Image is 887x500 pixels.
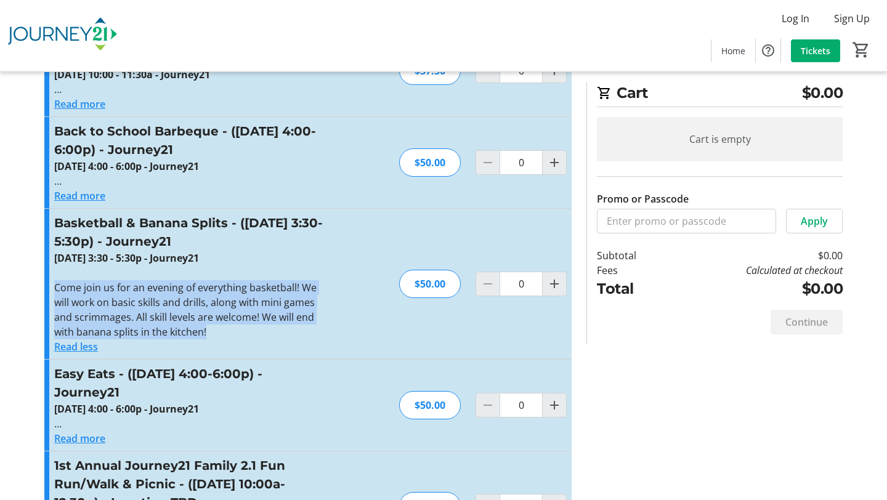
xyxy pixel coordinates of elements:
[597,209,776,233] input: Enter promo or passcode
[711,39,755,62] a: Home
[834,11,870,26] span: Sign Up
[54,122,323,159] h3: Back to School Barbeque - ([DATE] 4:00-6:00p) - Journey21
[399,391,461,419] div: $50.00
[668,263,843,278] td: Calculated at checkout
[399,148,461,177] div: $50.00
[782,11,809,26] span: Log In
[543,151,566,174] button: Increment by one
[786,209,843,233] button: Apply
[850,39,872,61] button: Cart
[54,365,323,401] h3: Easy Eats - ([DATE] 4:00-6:00p) - Journey21
[54,159,199,173] strong: [DATE] 4:00 - 6:00p - Journey21
[801,214,828,228] span: Apply
[801,44,830,57] span: Tickets
[54,188,105,203] button: Read more
[500,393,543,417] input: Easy Eats - (September 11 - 4:00-6:00p) - Journey21 Quantity
[543,393,566,417] button: Increment by one
[597,278,668,300] td: Total
[668,278,843,300] td: $0.00
[597,263,668,278] td: Fees
[500,150,543,175] input: Back to School Barbeque - (September 9 - 4:00-6:00p) - Journey21 Quantity
[802,82,843,104] span: $0.00
[791,39,840,62] a: Tickets
[597,192,689,206] label: Promo or Passcode
[54,214,323,251] h3: Basketball & Banana Splits - ([DATE] 3:30-5:30p) - Journey21
[54,402,199,416] strong: [DATE] 4:00 - 6:00p - Journey21
[399,270,461,298] div: $50.00
[543,272,566,296] button: Increment by one
[756,38,780,63] button: Help
[597,82,843,107] h2: Cart
[54,280,323,339] p: Come join us for an evening of everything basketball! We will work on basic skills and drills, al...
[7,5,117,67] img: Journey21's Logo
[54,251,199,265] strong: [DATE] 3:30 - 5:30p - Journey21
[597,248,668,263] td: Subtotal
[824,9,880,28] button: Sign Up
[772,9,819,28] button: Log In
[54,431,105,446] button: Read more
[54,97,105,111] button: Read more
[668,248,843,263] td: $0.00
[54,339,98,354] button: Read less
[597,117,843,161] div: Cart is empty
[721,44,745,57] span: Home
[500,272,543,296] input: Basketball & Banana Splits - (September 10 - 3:30-5:30p) - Journey21 Quantity
[54,68,210,81] strong: [DATE] 10:00 - 11:30a - Journey21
